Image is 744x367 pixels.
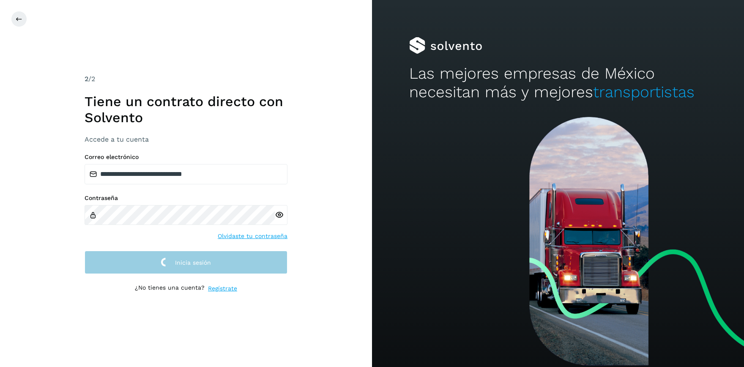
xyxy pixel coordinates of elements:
span: 2 [85,75,88,83]
a: Regístrate [208,284,237,293]
p: ¿No tienes una cuenta? [135,284,205,293]
label: Contraseña [85,194,287,202]
label: Correo electrónico [85,153,287,161]
a: Olvidaste tu contraseña [218,232,287,241]
span: Inicia sesión [175,260,211,266]
h3: Accede a tu cuenta [85,135,287,143]
span: transportistas [593,83,695,101]
div: /2 [85,74,287,84]
h1: Tiene un contrato directo con Solvento [85,93,287,126]
h2: Las mejores empresas de México necesitan más y mejores [409,64,707,102]
button: Inicia sesión [85,251,287,274]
